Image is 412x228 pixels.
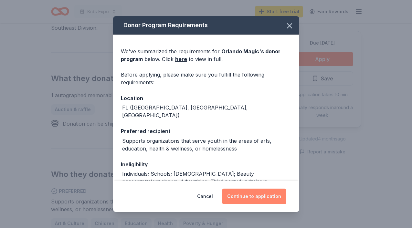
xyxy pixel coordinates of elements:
[121,71,291,86] div: Before applying, please make sure you fulfill the following requirements:
[121,94,291,102] div: Location
[122,170,291,193] div: Individuals; Schools; [DEMOGRAPHIC_DATA]; Beauty pageants/talent shows; Advertising; Third party ...
[121,160,291,169] div: Ineligibility
[122,104,291,119] div: FL ([GEOGRAPHIC_DATA], [GEOGRAPHIC_DATA], [GEOGRAPHIC_DATA])
[122,137,291,152] div: Supports organizations that serve youth in the areas of arts, education, health & wellness, or ho...
[222,189,286,204] button: Continue to application
[197,189,213,204] button: Cancel
[175,55,187,63] a: here
[113,16,299,35] div: Donor Program Requirements
[121,47,291,63] div: We've summarized the requirements for below. Click to view in full.
[121,127,291,135] div: Preferred recipient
